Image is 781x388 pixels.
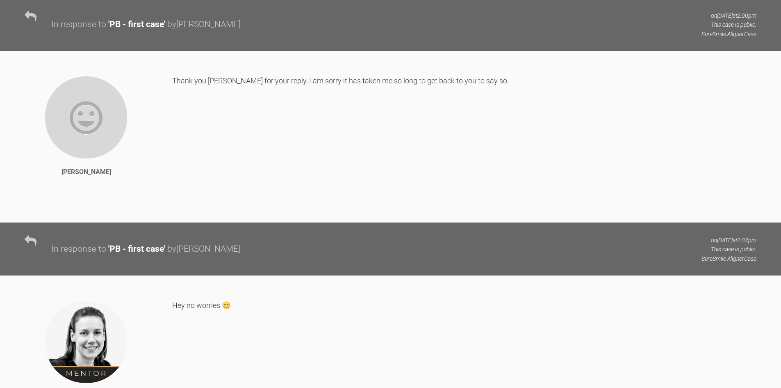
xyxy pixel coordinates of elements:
[172,76,756,210] div: Thank you [PERSON_NAME] for your reply, I am sorry it has taken me so long to get back to you to ...
[701,245,756,254] p: This case is public.
[701,20,756,29] p: This case is public.
[701,254,756,263] p: SureSmile Aligner Case
[61,167,111,177] div: [PERSON_NAME]
[167,242,240,256] div: by [PERSON_NAME]
[51,242,106,256] div: In response to
[701,30,756,39] p: SureSmile Aligner Case
[108,18,165,32] div: ' PB - first case '
[701,11,756,20] p: on [DATE] at 2:00pm
[167,18,240,32] div: by [PERSON_NAME]
[44,300,128,384] img: Kelly Toft
[108,242,165,256] div: ' PB - first case '
[44,76,128,159] img: Zoe Buontempo
[51,18,106,32] div: In response to
[701,236,756,245] p: on [DATE] at 2:32pm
